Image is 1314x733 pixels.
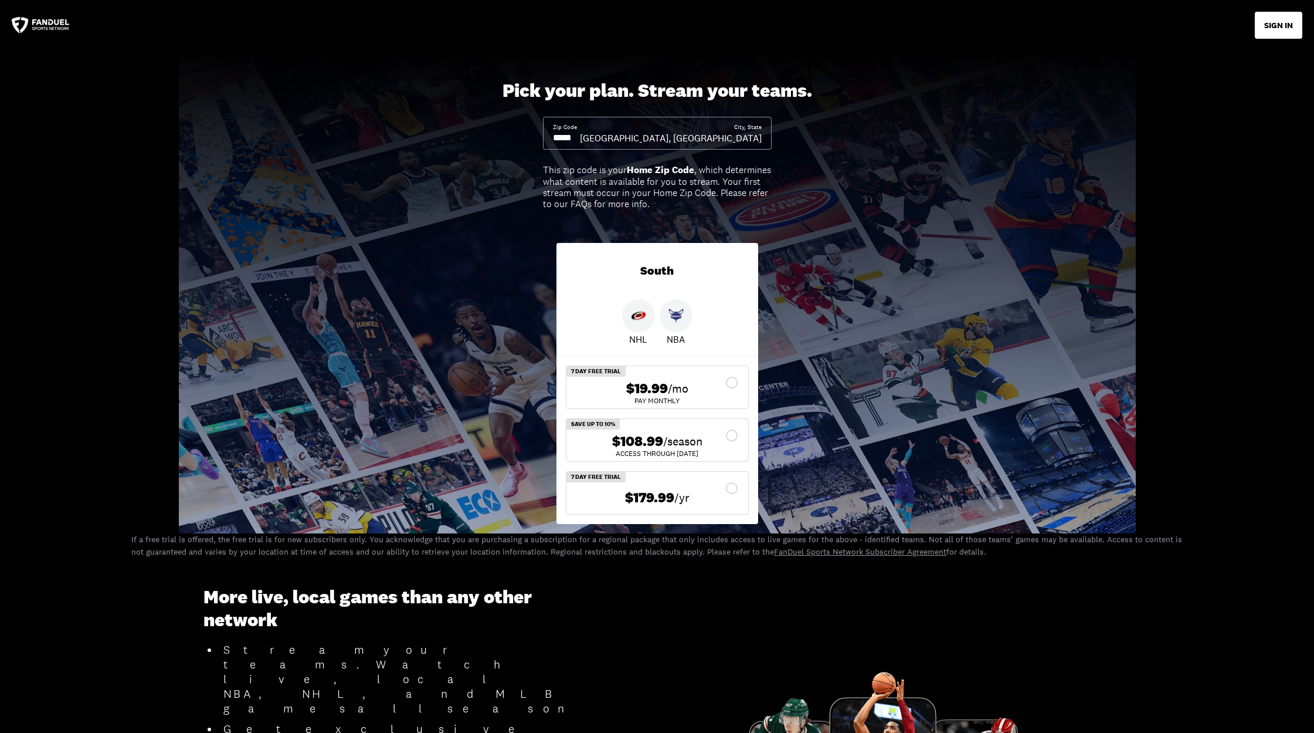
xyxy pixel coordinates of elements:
[631,308,646,323] img: Hurricanes
[667,332,685,346] p: NBA
[734,123,762,131] div: City, State
[625,489,674,506] span: $179.99
[131,533,1183,558] p: If a free trial is offered, the free trial is for new subscribers only. You acknowledge that you ...
[576,397,739,404] div: Pay Monthly
[1255,12,1302,39] button: SIGN IN
[566,366,626,377] div: 7 Day Free Trial
[668,308,684,323] img: Hornets
[668,380,688,397] span: /mo
[219,643,585,716] li: Stream your teams. Watch live, local NBA, NHL, and MLB games all season
[502,80,812,102] div: Pick your plan. Stream your teams.
[566,419,620,430] div: Save Up To 10%
[553,123,577,131] div: Zip Code
[580,131,762,144] div: [GEOGRAPHIC_DATA], [GEOGRAPHIC_DATA]
[626,380,668,397] span: $19.99
[203,586,585,631] h3: More live, local games than any other network
[566,472,626,482] div: 7 Day Free Trial
[612,433,663,450] span: $108.99
[627,164,694,176] b: Home Zip Code
[576,450,739,457] div: ACCESS THROUGH [DATE]
[774,546,946,557] a: FanDuel Sports Network Subscriber Agreement
[663,433,702,450] span: /season
[629,332,647,346] p: NHL
[543,164,772,210] div: This zip code is your , which determines what content is available for you to stream. Your first ...
[674,489,690,506] span: /yr
[556,243,758,299] div: South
